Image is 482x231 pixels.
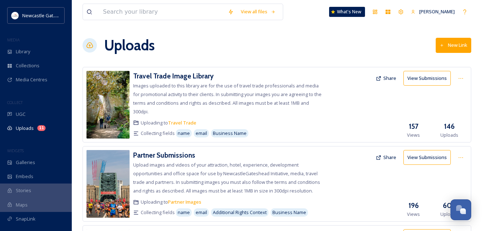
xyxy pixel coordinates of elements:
span: name [178,130,190,137]
span: name [178,209,190,216]
button: View Submissions [403,71,451,86]
a: View Submissions [403,150,454,165]
span: Uploading to [141,199,201,205]
span: Stories [16,187,31,194]
img: 5be6199d-0dbc-41bf-939a-ca0c2572ebb2.jpg [86,71,130,139]
h3: 606 [443,200,456,211]
span: Collecting fields [141,130,175,137]
a: Partner Submissions [133,150,195,160]
span: Collections [16,62,39,69]
span: email [196,130,207,137]
span: Additional Rights Context [213,209,267,216]
span: Media Centres [16,76,47,83]
img: DqD9wEUd_400x400.jpg [11,12,19,19]
button: View Submissions [403,150,451,165]
span: Embeds [16,173,33,180]
span: Upload images and videos of your attraction, hotel, experience, development opportunities and off... [133,162,320,194]
div: 11 [37,125,46,131]
span: Business Name [272,209,306,216]
span: Collecting fields [141,209,175,216]
button: New Link [436,38,471,53]
a: Travel Trade Image Library [133,71,214,81]
input: Search your library [99,4,224,20]
span: WIDGETS [7,148,24,153]
button: Share [372,150,400,164]
span: COLLECT [7,100,23,105]
span: SnapLink [16,216,36,222]
a: Uploads [104,35,155,56]
span: Uploading to [141,119,196,126]
h3: Partner Submissions [133,151,195,159]
h3: Travel Trade Image Library [133,72,214,80]
span: [PERSON_NAME] [419,8,455,15]
span: Newcastle Gateshead Initiative [22,12,88,19]
h3: 157 [409,121,418,132]
span: Uploads [16,125,34,132]
h3: 146 [444,121,455,132]
span: Uploads [440,132,458,139]
span: email [196,209,207,216]
a: View all files [237,5,279,19]
a: View Submissions [403,71,454,86]
button: Share [372,71,400,85]
span: MEDIA [7,37,20,42]
a: Travel Trade [168,119,196,126]
button: Open Chat [450,199,471,220]
span: UGC [16,111,25,118]
span: Galleries [16,159,35,166]
span: Maps [16,201,28,208]
span: Views [407,132,420,139]
a: Partner Images [168,199,201,205]
h3: 196 [408,200,419,211]
a: [PERSON_NAME] [407,5,458,19]
span: Views [407,211,420,218]
img: c9aa54f0-576a-44b9-a7d0-308fb645d188.jpg [86,150,130,218]
span: Images uploaded to this library are for the use of travel trade professionals and media for promo... [133,82,322,115]
span: Uploads [440,211,458,218]
a: What's New [329,7,365,17]
span: Library [16,48,30,55]
span: Business Name [213,130,247,137]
